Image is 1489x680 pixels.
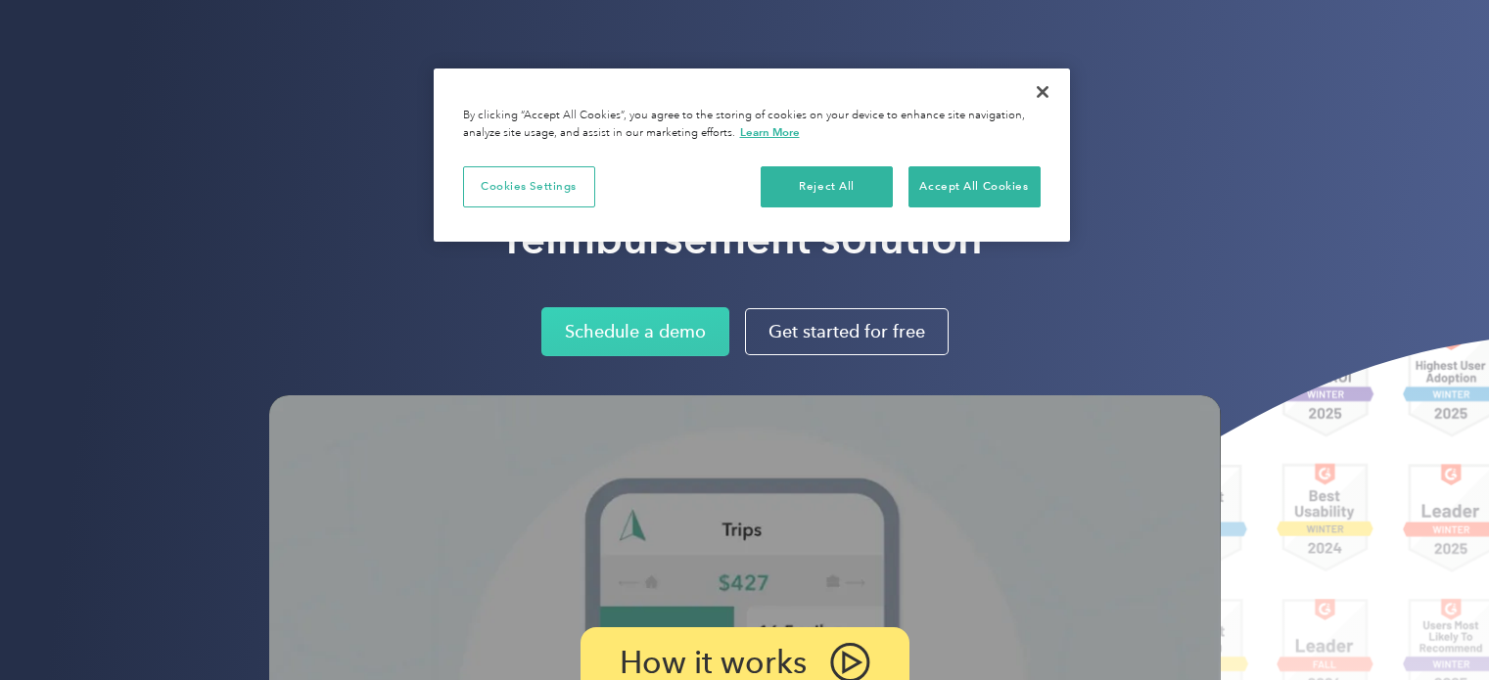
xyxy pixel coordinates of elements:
[463,108,1041,142] div: By clicking “Accept All Cookies”, you agree to the storing of cookies on your device to enhance s...
[620,649,807,676] p: How it works
[740,125,800,139] a: More information about your privacy, opens in a new tab
[1021,70,1064,113] button: Close
[745,308,949,355] a: Get started for free
[463,166,595,207] button: Cookies Settings
[761,166,893,207] button: Reject All
[434,68,1070,242] div: Privacy
[434,68,1070,242] div: Cookie banner
[908,166,1041,207] button: Accept All Cookies
[541,307,729,356] a: Schedule a demo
